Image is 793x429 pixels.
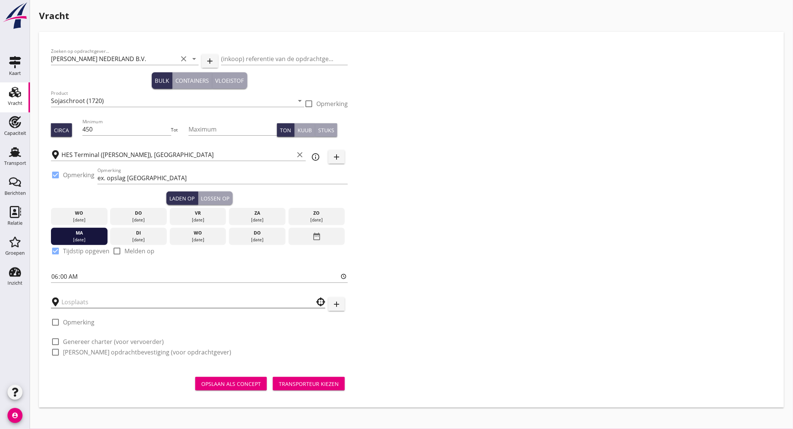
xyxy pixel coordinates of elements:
[277,123,295,137] button: Ton
[7,221,22,226] div: Relatie
[295,96,304,105] i: arrow_drop_down
[172,72,212,89] button: Containers
[51,95,294,107] input: Product
[198,191,233,205] button: Lossen op
[298,126,312,134] div: Kuub
[82,123,171,135] input: Minimum
[112,230,165,236] div: di
[53,230,106,236] div: ma
[51,53,178,65] input: Zoeken op opdrachtgever...
[295,123,315,137] button: Kuub
[8,101,22,106] div: Vracht
[169,194,195,202] div: Laden op
[97,172,348,184] input: Opmerking
[195,377,267,390] button: Opslaan als concept
[221,53,348,65] input: (inkoop) referentie van de opdrachtgever
[316,100,348,108] label: Opmerking
[172,210,224,217] div: vr
[280,126,291,134] div: Ton
[7,408,22,423] i: account_circle
[290,210,343,217] div: zo
[5,251,25,256] div: Groepen
[4,191,26,196] div: Berichten
[7,281,22,286] div: Inzicht
[190,54,199,63] i: arrow_drop_down
[61,149,294,161] input: Laadplaats
[212,72,247,89] button: Vloeistof
[172,230,224,236] div: wo
[231,210,284,217] div: za
[189,123,277,135] input: Maximum
[166,191,198,205] button: Laden op
[124,247,154,255] label: Melden op
[152,72,172,89] button: Bulk
[63,338,164,345] label: Genereer charter (voor vervoerder)
[1,2,28,30] img: logo-small.a267ee39.svg
[175,76,209,85] div: Containers
[215,76,244,85] div: Vloeistof
[171,127,189,133] div: Tot
[231,230,284,236] div: do
[54,126,69,134] div: Circa
[112,210,165,217] div: do
[332,152,341,161] i: add
[63,247,109,255] label: Tijdstip opgeven
[53,236,106,243] div: [DATE]
[172,217,224,223] div: [DATE]
[9,71,21,76] div: Kaart
[4,161,26,166] div: Transport
[39,9,784,22] h1: Vracht
[231,217,284,223] div: [DATE]
[179,54,188,63] i: clear
[231,236,284,243] div: [DATE]
[311,152,320,161] i: info_outline
[53,210,106,217] div: wo
[312,230,321,243] i: date_range
[332,300,341,309] i: add
[51,123,72,137] button: Circa
[279,380,339,388] div: Transporteur kiezen
[63,348,231,356] label: [PERSON_NAME] opdrachtbevestiging (voor opdrachtgever)
[315,123,337,137] button: Stuks
[112,236,165,243] div: [DATE]
[318,126,334,134] div: Stuks
[4,131,26,136] div: Capaciteit
[205,57,214,66] i: add
[53,217,106,223] div: [DATE]
[61,296,304,308] input: Losplaats
[155,76,169,85] div: Bulk
[201,380,261,388] div: Opslaan als concept
[63,318,94,326] label: Opmerking
[172,236,224,243] div: [DATE]
[201,194,230,202] div: Lossen op
[273,377,345,390] button: Transporteur kiezen
[295,150,304,159] i: clear
[63,171,94,179] label: Opmerking
[112,217,165,223] div: [DATE]
[290,217,343,223] div: [DATE]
